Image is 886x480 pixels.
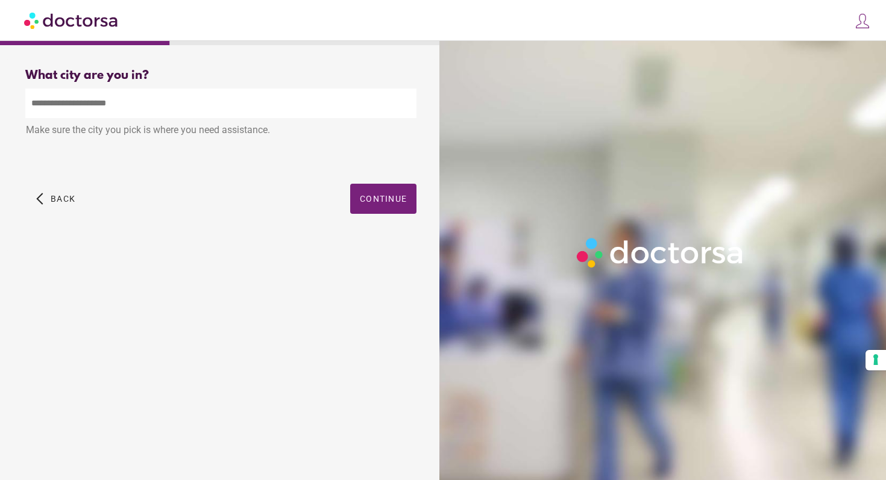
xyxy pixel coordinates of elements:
[854,13,871,30] img: icons8-customer-100.png
[25,118,416,145] div: Make sure the city you pick is where you need assistance.
[51,194,75,204] span: Back
[360,194,407,204] span: Continue
[25,69,416,83] div: What city are you in?
[866,350,886,370] button: Your consent preferences for tracking technologies
[350,184,416,214] button: Continue
[31,184,80,214] button: arrow_back_ios Back
[24,7,119,34] img: Doctorsa.com
[572,233,749,273] img: Logo-Doctorsa-trans-White-partial-flat.png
